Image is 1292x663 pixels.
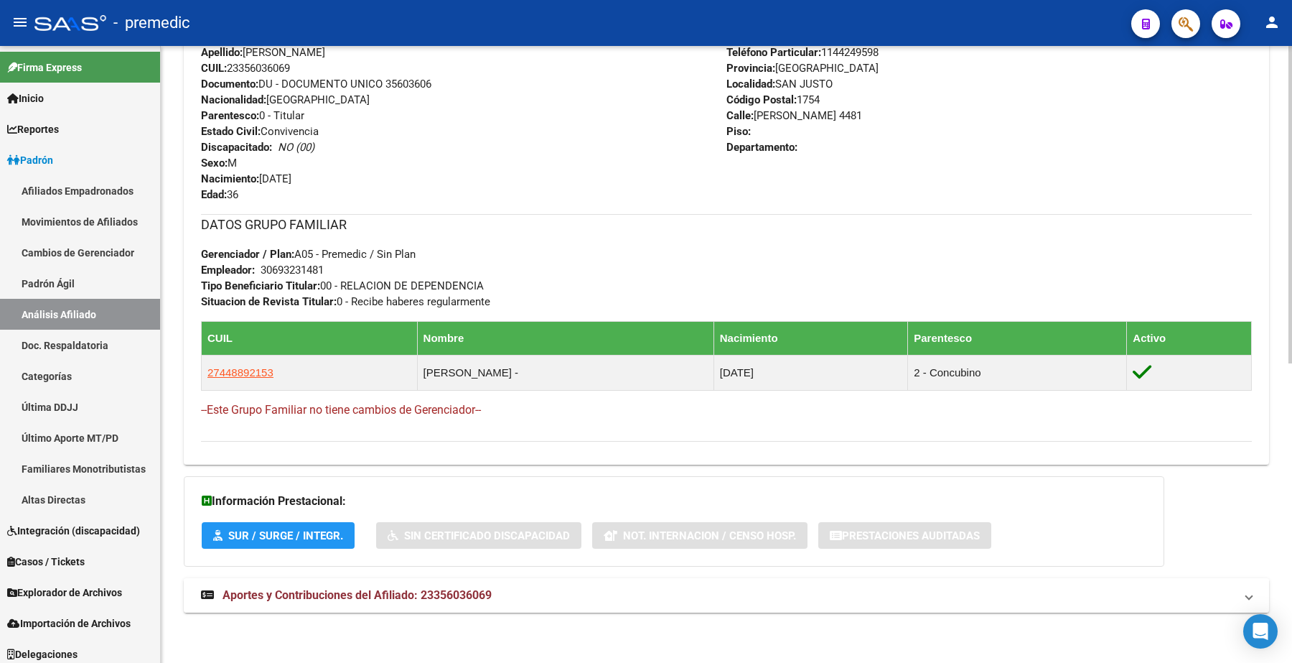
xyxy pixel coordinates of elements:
button: Sin Certificado Discapacidad [376,522,581,549]
span: Convivencia [201,125,319,138]
span: [GEOGRAPHIC_DATA] [726,62,879,75]
th: CUIL [202,321,418,355]
span: SAN JUSTO [726,78,833,91]
span: Explorador de Archivos [7,585,122,601]
span: 0 - Recibe haberes regularmente [201,295,490,308]
span: 00 - RELACION DE DEPENDENCIA [201,279,484,292]
strong: Edad: [201,188,227,201]
i: NO (00) [278,141,314,154]
strong: CUIL: [201,62,227,75]
th: Nombre [417,321,713,355]
strong: Estado Civil: [201,125,261,138]
span: [DATE] [201,172,291,185]
span: Padrón [7,152,53,168]
strong: Apellido: [201,46,243,59]
th: Activo [1127,321,1252,355]
span: [PERSON_NAME] 4481 [726,109,862,122]
strong: Calle: [726,109,754,122]
strong: Teléfono Particular: [726,46,821,59]
strong: Departamento: [726,141,797,154]
div: 30693231481 [261,262,324,278]
button: Not. Internacion / Censo Hosp. [592,522,807,549]
span: 36 [201,188,238,201]
span: [PERSON_NAME] [201,46,325,59]
strong: Gerenciador / Plan: [201,248,294,261]
strong: Tipo Beneficiario Titular: [201,279,320,292]
span: Prestaciones Auditadas [842,529,980,542]
th: Nacimiento [713,321,907,355]
mat-expansion-panel-header: Aportes y Contribuciones del Afiliado: 23356036069 [184,578,1269,613]
strong: Código Postal: [726,93,797,106]
strong: Provincia: [726,62,775,75]
h3: Información Prestacional: [202,491,1146,511]
td: [PERSON_NAME] - [417,355,713,390]
strong: Situacion de Revista Titular: [201,295,337,308]
strong: Parentesco: [201,109,259,122]
button: Prestaciones Auditadas [818,522,991,549]
span: Casos / Tickets [7,554,85,570]
span: Delegaciones [7,646,78,662]
span: A05 - Premedic / Sin Plan [201,248,416,261]
span: Inicio [7,91,44,106]
strong: Nacimiento: [201,172,259,185]
strong: Localidad: [726,78,775,91]
span: 0 - Titular [201,109,304,122]
span: Sin Certificado Discapacidad [404,529,570,542]
th: Parentesco [908,321,1127,355]
span: 1144249598 [726,46,879,59]
strong: Documento: [201,78,258,91]
strong: Piso: [726,125,751,138]
span: 23356036069 [201,62,290,75]
span: Not. Internacion / Censo Hosp. [623,529,796,542]
span: [GEOGRAPHIC_DATA] [201,93,370,106]
h3: DATOS GRUPO FAMILIAR [201,215,1252,235]
span: 27448892153 [207,366,273,379]
span: SUR / SURGE / INTEGR. [228,529,343,542]
span: Firma Express [7,60,82,75]
span: Integración (discapacidad) [7,523,140,539]
span: M [201,157,237,170]
h4: --Este Grupo Familiar no tiene cambios de Gerenciador-- [201,402,1252,418]
strong: Sexo: [201,157,228,170]
span: DU - DOCUMENTO UNICO 35603606 [201,78,431,91]
span: - premedic [113,7,190,39]
span: Aportes y Contribuciones del Afiliado: 23356036069 [223,588,492,602]
strong: Empleador: [201,264,255,277]
span: 1754 [726,93,820,106]
span: Reportes [7,121,59,137]
mat-icon: person [1263,14,1281,31]
span: Importación de Archivos [7,616,131,631]
strong: Discapacitado: [201,141,272,154]
strong: Nacionalidad: [201,93,266,106]
td: [DATE] [713,355,907,390]
button: SUR / SURGE / INTEGR. [202,522,355,549]
td: 2 - Concubino [908,355,1127,390]
mat-icon: menu [11,14,29,31]
div: Open Intercom Messenger [1243,614,1278,649]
